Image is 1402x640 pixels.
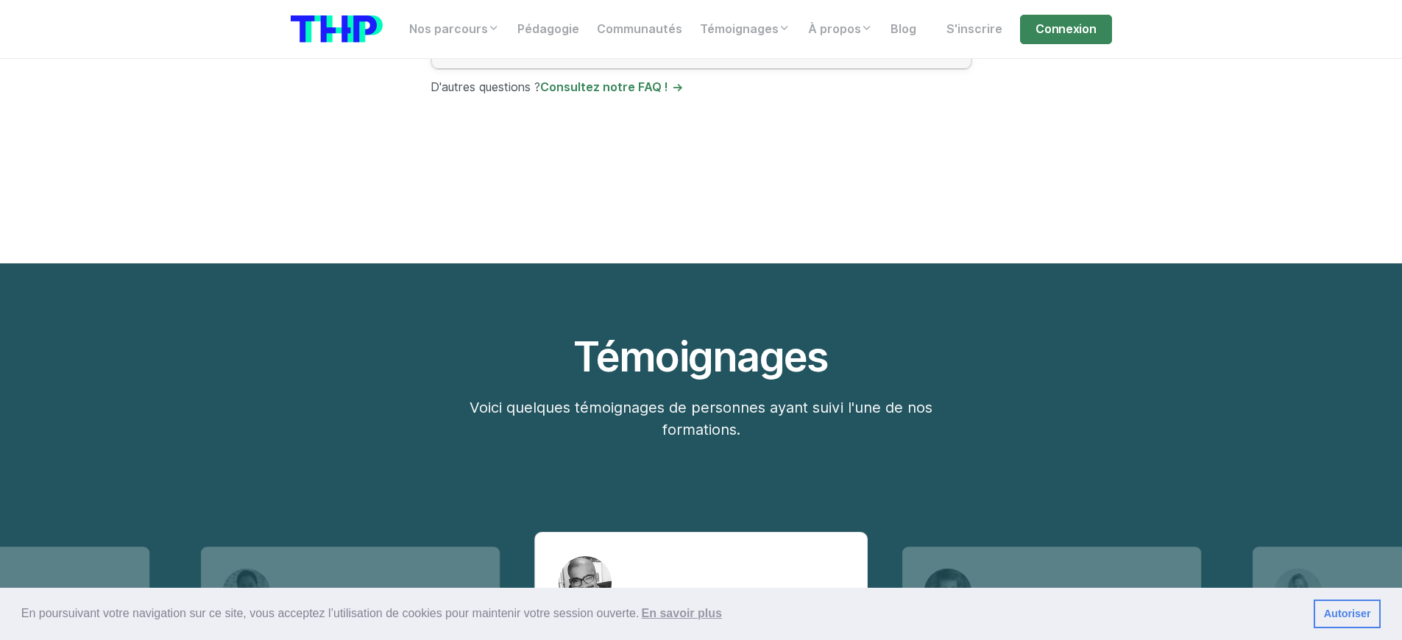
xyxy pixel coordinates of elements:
[559,556,612,609] img: Avatar
[400,15,509,44] a: Nos parcours
[691,15,799,44] a: Témoignages
[639,602,724,625] a: learn more about cookies
[588,15,691,44] a: Communautés
[924,569,971,616] img: Avatar
[938,15,1011,44] a: S'inscrire
[1020,15,1111,44] a: Connexion
[799,15,882,44] a: À propos
[509,15,588,44] a: Pédagogie
[291,15,383,43] img: logo
[540,80,684,94] a: Consultez notre FAQ !
[222,569,270,616] img: Avatar
[484,334,919,380] h2: Témoignages
[882,15,925,44] a: Blog
[1274,569,1322,616] img: Avatar
[1314,600,1381,629] a: dismiss cookie message
[431,79,972,96] p: D'autres questions ?
[21,602,1302,625] span: En poursuivant votre navigation sur ce site, vous acceptez l’utilisation de cookies pour mainteni...
[431,397,972,441] p: Voici quelques témoignages de personnes ayant suivi l'une de nos formations.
